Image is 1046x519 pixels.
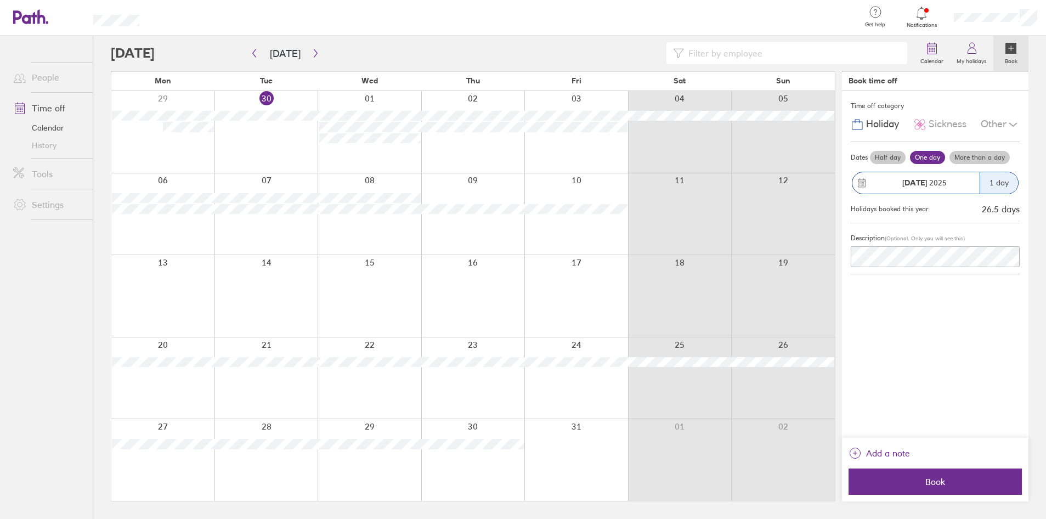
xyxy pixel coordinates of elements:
[870,151,906,164] label: Half day
[466,76,480,85] span: Thu
[4,194,93,216] a: Settings
[851,154,868,161] span: Dates
[904,22,940,29] span: Notifications
[4,119,93,137] a: Calendar
[849,444,910,462] button: Add a note
[155,76,171,85] span: Mon
[851,234,885,242] span: Description
[902,178,947,187] span: 2025
[674,76,686,85] span: Sat
[849,469,1022,495] button: Book
[851,166,1020,200] button: [DATE] 20251 day
[904,5,940,29] a: Notifications
[572,76,581,85] span: Fri
[949,151,1010,164] label: More than a day
[684,43,901,64] input: Filter by employee
[993,36,1028,71] a: Book
[929,119,966,130] span: Sickness
[866,119,899,130] span: Holiday
[4,137,93,154] a: History
[866,444,910,462] span: Add a note
[851,98,1020,114] div: Time off category
[261,44,309,63] button: [DATE]
[950,55,993,65] label: My holidays
[260,76,273,85] span: Tue
[981,114,1020,135] div: Other
[857,21,893,28] span: Get help
[851,205,929,213] div: Holidays booked this year
[361,76,378,85] span: Wed
[776,76,790,85] span: Sun
[885,235,965,242] span: (Optional. Only you will see this)
[914,55,950,65] label: Calendar
[980,172,1018,194] div: 1 day
[982,204,1020,214] div: 26.5 days
[4,163,93,185] a: Tools
[902,178,927,188] strong: [DATE]
[4,66,93,88] a: People
[849,76,897,85] div: Book time off
[998,55,1024,65] label: Book
[4,97,93,119] a: Time off
[910,151,945,164] label: One day
[856,477,1014,487] span: Book
[914,36,950,71] a: Calendar
[950,36,993,71] a: My holidays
